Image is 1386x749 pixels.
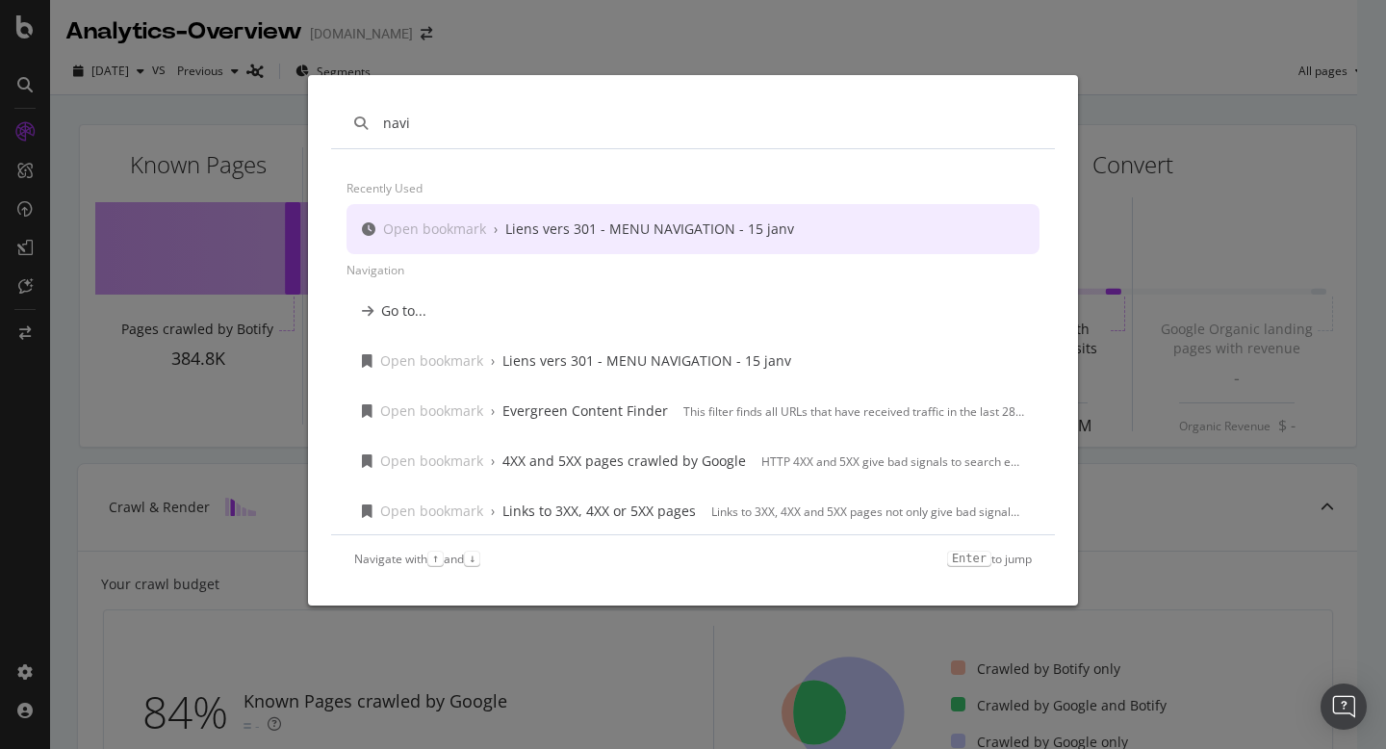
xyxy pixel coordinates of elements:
kbd: ↓ [464,551,480,566]
input: Type a command or search… [383,114,1032,133]
div: Open bookmark [383,220,486,239]
div: modal [308,75,1078,606]
div: Liens vers 301 - MENU NAVIGATION - 15 janv [505,220,794,239]
div: This filter finds all URLs that have received traffic in the last 28 days whose date first seen i... [683,403,1024,420]
div: Open bookmark [380,502,483,521]
div: › [491,502,495,521]
div: Go to... [381,301,426,321]
div: Open bookmark [380,351,483,371]
div: to jump [947,551,1032,567]
div: Evergreen Content Finder [502,401,668,421]
kbd: ↑ [427,551,444,566]
div: › [491,452,495,471]
div: › [491,401,495,421]
kbd: Enter [947,551,991,566]
div: Open bookmark [380,452,483,471]
div: Recently used [346,172,1039,204]
div: Navigation [346,254,1039,286]
div: Navigate with and [354,551,480,567]
div: Links to 3XX, 4XX or 5XX pages [502,502,696,521]
div: 4XX and 5XX pages crawled by Google [502,452,746,471]
div: HTTP 4XX and 5XX give bad signals to search engines, can waste crawl budget and therefore impact ... [761,453,1024,470]
div: › [491,351,495,371]
div: Links to 3XX, 4XX and 5XX pages not only give bad signals to search engine but also create a bad ... [711,504,1024,520]
div: Open Intercom Messenger [1321,684,1367,730]
div: › [494,220,498,239]
div: Liens vers 301 - MENU NAVIGATION - 15 janv [502,351,791,371]
div: Open bookmark [380,401,483,421]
